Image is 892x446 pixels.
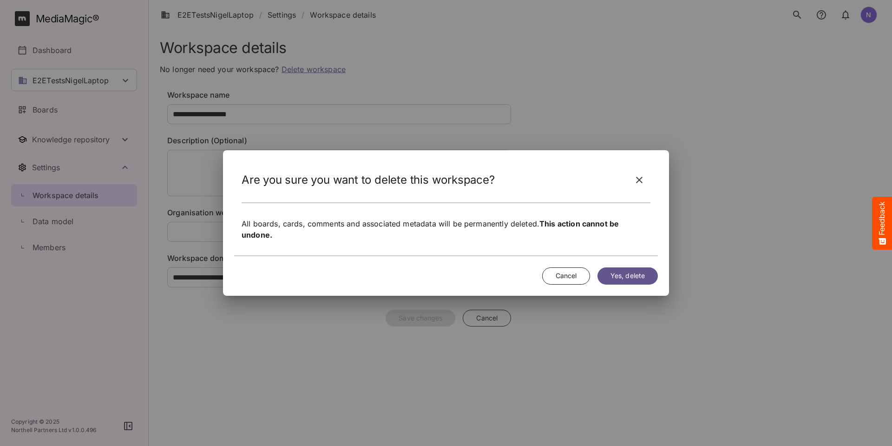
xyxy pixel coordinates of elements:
[872,197,892,250] button: Feedback
[610,270,645,282] span: Yes, delete
[556,270,577,282] span: Cancel
[597,267,658,285] button: Yes, delete
[542,267,590,285] button: Cancel
[242,173,495,187] h2: Are you sure you want to delete this workspace?
[242,218,650,240] p: All boards, cards, comments and associated metadata will be permanently deleted.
